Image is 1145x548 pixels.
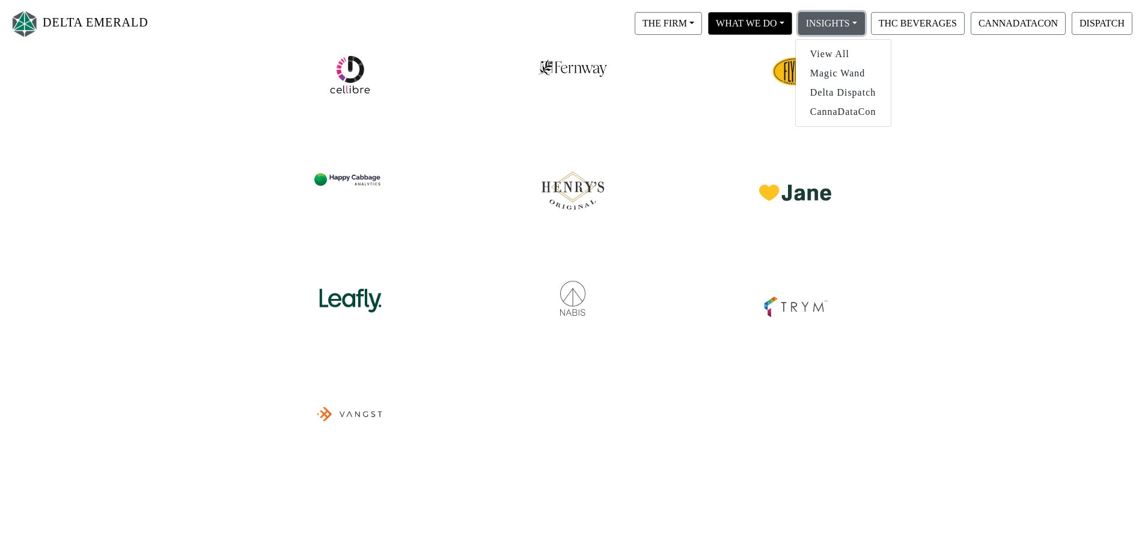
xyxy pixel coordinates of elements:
img: leafly [314,268,386,318]
a: THC BEVERAGES [868,17,968,28]
a: DISPATCH [1069,17,1135,28]
img: Logo [10,8,40,40]
a: CannaDataCon [796,102,891,122]
img: fernway [538,48,608,78]
a: Magic Wand [796,64,891,83]
div: THE FIRM [795,39,891,127]
img: henrys [537,155,609,215]
img: trym [759,268,831,322]
img: hca [314,155,386,199]
button: THC BEVERAGES [871,12,965,35]
button: DISPATCH [1072,12,1132,35]
a: Delta Dispatch [796,83,891,102]
a: View All [796,45,891,64]
img: jane [759,155,831,201]
a: DELTA EMERALD [10,5,148,43]
img: nabis [537,268,609,318]
button: CANNADATACON [971,12,1066,35]
a: CANNADATACON [968,17,1069,28]
img: cellibre [771,48,819,96]
button: THE FIRM [635,12,702,35]
img: vangst [314,375,386,450]
img: cellibre [329,54,371,96]
button: INSIGHTS [798,12,865,35]
button: WHAT WE DO [708,12,792,35]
